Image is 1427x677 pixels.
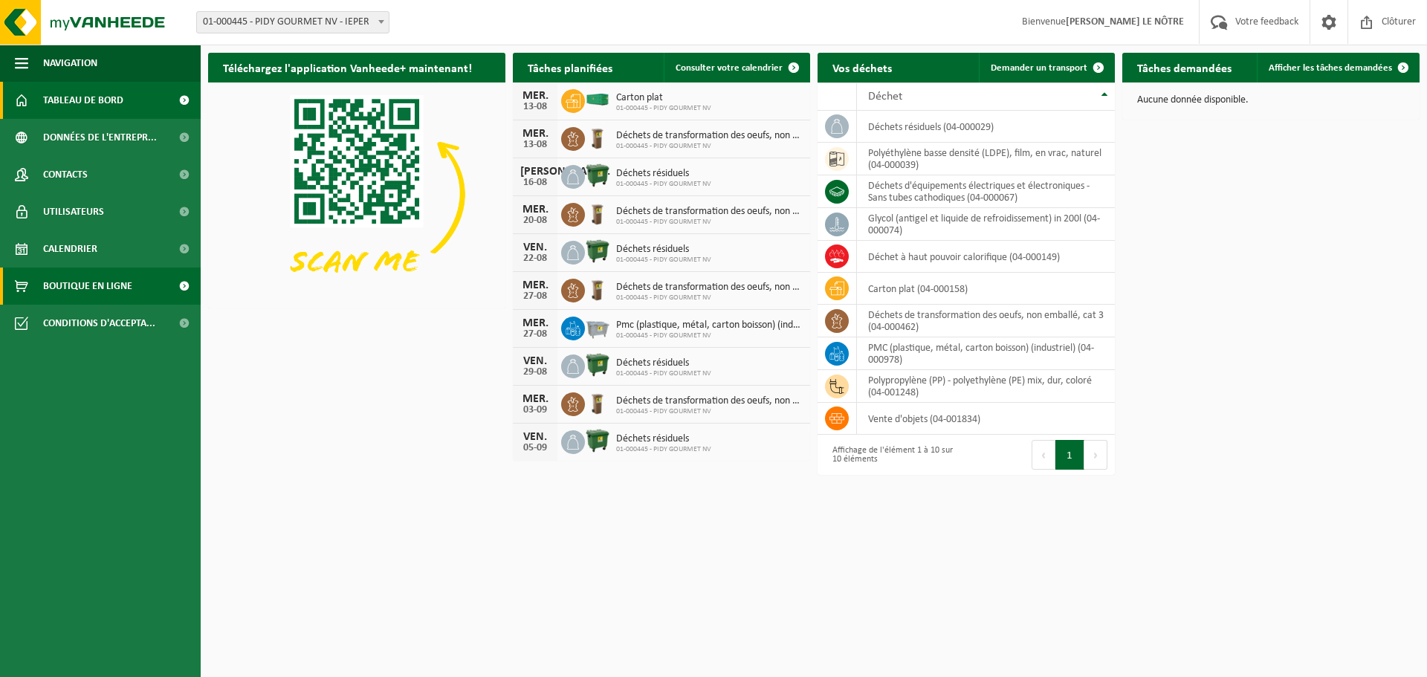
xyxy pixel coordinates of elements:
[585,314,610,340] img: WB-2500-GAL-GY-01
[520,128,550,140] div: MER.
[1032,440,1055,470] button: Previous
[1269,63,1392,73] span: Afficher les tâches demandées
[979,53,1113,82] a: Demander un transport
[857,208,1115,241] td: glycol (antigel et liquide de refroidissement) in 200l (04-000074)
[616,395,803,407] span: Déchets de transformation des oeufs, non emballé, cat 3
[857,175,1115,208] td: déchets d'équipements électriques et électroniques - Sans tubes cathodiques (04-000067)
[520,291,550,302] div: 27-08
[520,405,550,415] div: 03-09
[520,279,550,291] div: MER.
[616,433,711,445] span: Déchets résiduels
[585,163,610,188] img: WB-1100-HPE-GN-01
[868,91,902,103] span: Déchet
[43,82,123,119] span: Tableau de bord
[616,407,803,416] span: 01-000445 - PIDY GOURMET NV
[196,11,389,33] span: 01-000445 - PIDY GOURMET NV - IEPER
[520,140,550,150] div: 13-08
[585,125,610,150] img: WB-0140-HPE-BN-01
[197,12,389,33] span: 01-000445 - PIDY GOURMET NV - IEPER
[1066,16,1184,27] strong: [PERSON_NAME] LE NÔTRE
[616,331,803,340] span: 01-000445 - PIDY GOURMET NV
[857,370,1115,403] td: polypropylène (PP) - polyethylène (PE) mix, dur, coloré (04-001248)
[1257,53,1418,82] a: Afficher les tâches demandées
[520,102,550,112] div: 13-08
[616,320,803,331] span: Pmc (plastique, métal, carton boisson) (industriel)
[616,244,711,256] span: Déchets résiduels
[825,438,959,471] div: Affichage de l'élément 1 à 10 sur 10 éléments
[43,119,157,156] span: Données de l'entrepr...
[520,393,550,405] div: MER.
[585,239,610,264] img: WB-1100-HPE-GN-01
[857,273,1115,305] td: carton plat (04-000158)
[664,53,809,82] a: Consulter votre calendrier
[616,357,711,369] span: Déchets résiduels
[616,256,711,265] span: 01-000445 - PIDY GOURMET NV
[520,443,550,453] div: 05-09
[616,218,803,227] span: 01-000445 - PIDY GOURMET NV
[43,230,97,268] span: Calendrier
[520,216,550,226] div: 20-08
[616,130,803,142] span: Déchets de transformation des oeufs, non emballé, cat 3
[520,431,550,443] div: VEN.
[43,268,132,305] span: Boutique en ligne
[857,305,1115,337] td: déchets de transformation des oeufs, non emballé, cat 3 (04-000462)
[818,53,907,82] h2: Vos déchets
[676,63,783,73] span: Consulter votre calendrier
[43,45,97,82] span: Navigation
[1122,53,1246,82] h2: Tâches demandées
[857,111,1115,143] td: déchets résiduels (04-000029)
[616,445,711,454] span: 01-000445 - PIDY GOURMET NV
[585,93,610,106] img: HK-XC-40-GN-00
[520,317,550,329] div: MER.
[857,143,1115,175] td: polyéthylène basse densité (LDPE), film, en vrac, naturel (04-000039)
[991,63,1087,73] span: Demander un transport
[616,282,803,294] span: Déchets de transformation des oeufs, non emballé, cat 3
[43,156,88,193] span: Contacts
[616,104,711,113] span: 01-000445 - PIDY GOURMET NV
[520,367,550,378] div: 29-08
[208,53,487,82] h2: Téléchargez l'application Vanheede+ maintenant!
[616,168,711,180] span: Déchets résiduels
[520,90,550,102] div: MER.
[520,242,550,253] div: VEN.
[616,180,711,189] span: 01-000445 - PIDY GOURMET NV
[520,329,550,340] div: 27-08
[585,201,610,226] img: WB-0140-HPE-BN-01
[520,355,550,367] div: VEN.
[616,294,803,302] span: 01-000445 - PIDY GOURMET NV
[520,178,550,188] div: 16-08
[585,352,610,378] img: WB-1100-HPE-GN-01
[585,390,610,415] img: WB-0140-HPE-BN-01
[616,142,803,151] span: 01-000445 - PIDY GOURMET NV
[1137,95,1405,106] p: Aucune donnée disponible.
[585,276,610,302] img: WB-0140-HPE-BN-01
[520,204,550,216] div: MER.
[585,428,610,453] img: WB-1100-HPE-GN-01
[857,241,1115,273] td: déchet à haut pouvoir calorifique (04-000149)
[513,53,627,82] h2: Tâches planifiées
[208,82,505,305] img: Download de VHEPlus App
[520,166,550,178] div: [PERSON_NAME].
[43,305,155,342] span: Conditions d'accepta...
[857,337,1115,370] td: PMC (plastique, métal, carton boisson) (industriel) (04-000978)
[616,369,711,378] span: 01-000445 - PIDY GOURMET NV
[1084,440,1107,470] button: Next
[616,92,711,104] span: Carton plat
[520,253,550,264] div: 22-08
[616,206,803,218] span: Déchets de transformation des oeufs, non emballé, cat 3
[857,403,1115,435] td: vente d'objets (04-001834)
[43,193,104,230] span: Utilisateurs
[1055,440,1084,470] button: 1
